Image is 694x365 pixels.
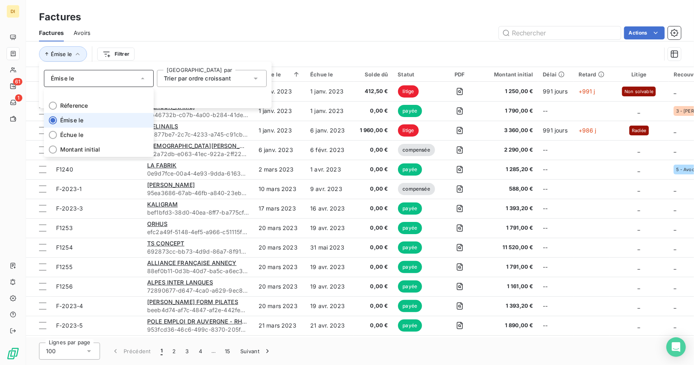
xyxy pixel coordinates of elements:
[674,88,676,95] span: _
[39,10,81,24] h3: Factures
[538,121,574,140] td: 991 jours
[220,343,235,360] button: 15
[147,267,249,275] span: 88ef0b11-0d3b-40d7-ba5c-a6ec31c6d1b6
[207,345,220,358] span: …
[674,185,676,192] span: _
[359,302,388,310] span: 0,00 €
[147,111,249,119] span: bb46732b-c07b-4a00-b284-41de1c3da296
[674,302,676,309] span: _
[538,82,574,101] td: 991 jours
[259,71,300,78] div: Émise le
[7,5,20,18] div: DI
[46,347,56,355] span: 100
[398,241,422,254] span: payée
[674,283,676,290] span: _
[359,107,388,115] span: 0,00 €
[398,222,422,234] span: payée
[305,296,354,316] td: 19 avr. 2023
[147,130,249,139] span: 53877be7-2c7c-4233-a745-c91cba260111
[538,218,574,238] td: --
[666,337,686,357] div: Open Intercom Messenger
[305,179,354,199] td: 9 avr. 2023
[147,318,324,325] span: POLE EMPLOI DR AUVERGNE - RHONE ALPES 13000548119820
[305,160,354,179] td: 1 avr. 2023
[674,224,676,231] span: _
[484,224,533,232] span: 1 791,00 €
[51,51,72,57] span: Émise le
[538,101,574,121] td: --
[359,71,388,78] div: Solde dû
[7,347,20,360] img: Logo LeanPay
[254,277,305,296] td: 20 mars 2023
[147,123,178,130] span: MELINAILS
[359,224,388,232] span: 0,00 €
[60,131,83,139] span: Échue le
[638,205,640,212] span: _
[305,199,354,218] td: 16 avr. 2023
[147,169,249,178] span: 0e9d7fce-00a4-4e93-9dda-61634a1fe857
[254,218,305,238] td: 20 mars 2023
[484,243,533,252] span: 11 520,00 €
[538,238,574,257] td: --
[56,322,83,329] span: F-2023-5
[674,205,676,212] span: _
[60,146,100,154] span: Montant initial
[254,82,305,101] td: 1 janv. 2023
[254,140,305,160] td: 6 janv. 2023
[638,166,640,173] span: _
[638,322,640,329] span: _
[164,75,231,82] span: Trier par ordre croissant
[305,140,354,160] td: 6 févr. 2023
[156,343,168,360] button: 1
[147,209,249,217] span: bef1bfd3-38d0-40ea-8ff7-ba775cff7558
[60,116,83,124] span: Émise le
[147,142,347,149] span: [DEMOGRAPHIC_DATA][PERSON_NAME] KINDA - DOOTRI CONSULTING
[445,71,474,78] div: PDF
[147,298,238,305] span: [PERSON_NAME] FORM PILATES
[305,121,354,140] td: 6 janv. 2023
[538,316,574,335] td: --
[484,322,533,330] span: 1 890,00 €
[97,48,135,61] button: Filtrer
[638,283,640,290] span: _
[398,202,422,215] span: payée
[499,26,621,39] input: Rechercher
[359,243,388,252] span: 0,00 €
[56,224,73,231] span: F1253
[484,204,533,213] span: 1 393,20 €
[543,71,569,78] div: Délai
[305,238,354,257] td: 31 mai 2023
[359,263,388,271] span: 0,00 €
[538,160,574,179] td: --
[254,316,305,335] td: 21 mars 2023
[359,322,388,330] span: 0,00 €
[484,263,533,271] span: 1 791,00 €
[15,94,22,102] span: 1
[579,71,605,78] div: Retard
[359,126,388,135] span: 1 960,00 €
[305,82,354,101] td: 1 janv. 2023
[147,162,176,169] span: LA FABRIK
[398,319,422,332] span: payée
[638,244,640,251] span: _
[147,228,249,236] span: efc2a49f-5148-4ef5-a966-c51115fd2adb
[579,88,595,95] span: +991 j
[305,257,354,277] td: 19 avr. 2023
[632,128,646,133] span: Radiée
[161,347,163,355] span: 1
[74,29,90,37] span: Avoirs
[484,185,533,193] span: 588,00 €
[254,121,305,140] td: 1 janv. 2023
[624,26,665,39] button: Actions
[398,183,435,195] span: compensée
[538,277,574,296] td: --
[305,218,354,238] td: 19 avr. 2023
[398,85,419,98] span: litige
[147,240,185,247] span: TS CONCEPT
[484,87,533,96] span: 1 250,00 €
[674,263,676,270] span: _
[181,343,194,360] button: 3
[538,179,574,199] td: --
[310,71,349,78] div: Échue le
[359,87,388,96] span: 412,50 €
